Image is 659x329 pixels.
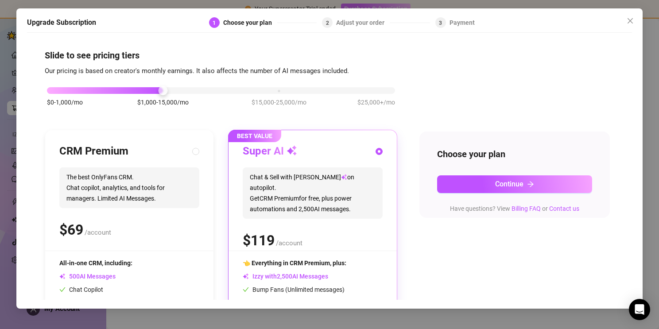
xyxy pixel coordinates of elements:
[243,232,275,249] span: $
[45,49,614,61] h4: Slide to see pricing tiers
[59,144,128,159] h3: CRM Premium
[47,97,83,107] span: $0-1,000/mo
[243,144,297,159] h3: Super AI
[243,299,322,306] span: Follow-back Expired Fans
[495,180,523,188] span: Continue
[627,17,634,24] span: close
[243,286,249,292] span: check
[59,259,132,267] span: All-in-one CRM, including:
[59,286,66,292] span: check
[27,17,96,28] h5: Upgrade Subscription
[243,167,383,219] span: Chat & Sell with [PERSON_NAME] on autopilot. Get CRM Premium for free, plus power automations and...
[527,180,534,187] span: arrow-right
[59,167,199,208] span: The best OnlyFans CRM. Chat copilot, analytics, and tools for managers. Limited AI Messages.
[629,299,650,320] div: Open Intercom Messenger
[450,205,579,212] span: Have questions? View or
[59,299,98,306] span: CRM Tools
[623,17,637,24] span: Close
[137,97,189,107] span: $1,000-15,000/mo
[437,147,592,160] h4: Choose your plan
[243,286,345,293] span: Bump Fans (Unlimited messages)
[59,221,83,238] span: $
[85,228,111,236] span: /account
[59,286,103,293] span: Chat Copilot
[243,273,328,280] span: Izzy with AI Messages
[228,130,281,142] span: BEST VALUE
[623,14,637,28] button: Close
[549,205,579,212] a: Contact us
[512,205,541,212] a: Billing FAQ
[337,17,390,28] div: Adjust your order
[276,239,302,247] span: /account
[59,299,66,306] span: check
[243,259,346,267] span: 👈 Everything in CRM Premium, plus:
[243,299,249,306] span: check
[252,97,306,107] span: $15,000-25,000/mo
[450,17,475,28] div: Payment
[326,19,329,26] span: 2
[357,97,395,107] span: $25,000+/mo
[45,66,349,74] span: Our pricing is based on creator's monthly earnings. It also affects the number of AI messages inc...
[213,19,216,26] span: 1
[437,175,592,193] button: Continuearrow-right
[223,17,277,28] div: Choose your plan
[59,273,116,280] span: AI Messages
[439,19,442,26] span: 3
